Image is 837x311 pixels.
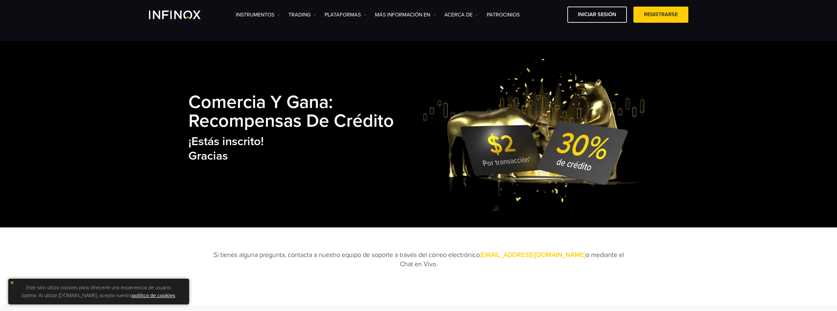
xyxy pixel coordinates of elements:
[567,7,627,23] a: Iniciar sesión
[288,11,316,19] a: TRADING
[132,292,175,299] a: política de cookies
[633,7,688,23] a: Registrarse
[444,11,479,19] a: ACERCA DE
[375,11,436,19] a: Más información en
[236,11,280,19] a: Instrumentos
[188,91,394,132] strong: Comercia y Gana: Recompensas de Crédito
[188,134,423,163] h2: ¡Estás inscrito! Gracias
[12,282,186,301] p: Este sitio utiliza cookies para ofrecerle una experiencia de usuario óptima. Al utilizar [DOMAIN_...
[213,250,624,269] p: Si tienes alguna pregunta, contacta a nuestro equipo de soporte a través del correo electrónico o...
[480,251,586,259] a: [EMAIL_ADDRESS][DOMAIN_NAME]
[325,11,367,19] a: PLATAFORMAS
[149,11,216,19] a: INFINOX Logo
[487,11,520,19] a: Patrocinios
[10,280,14,285] img: yellow close icon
